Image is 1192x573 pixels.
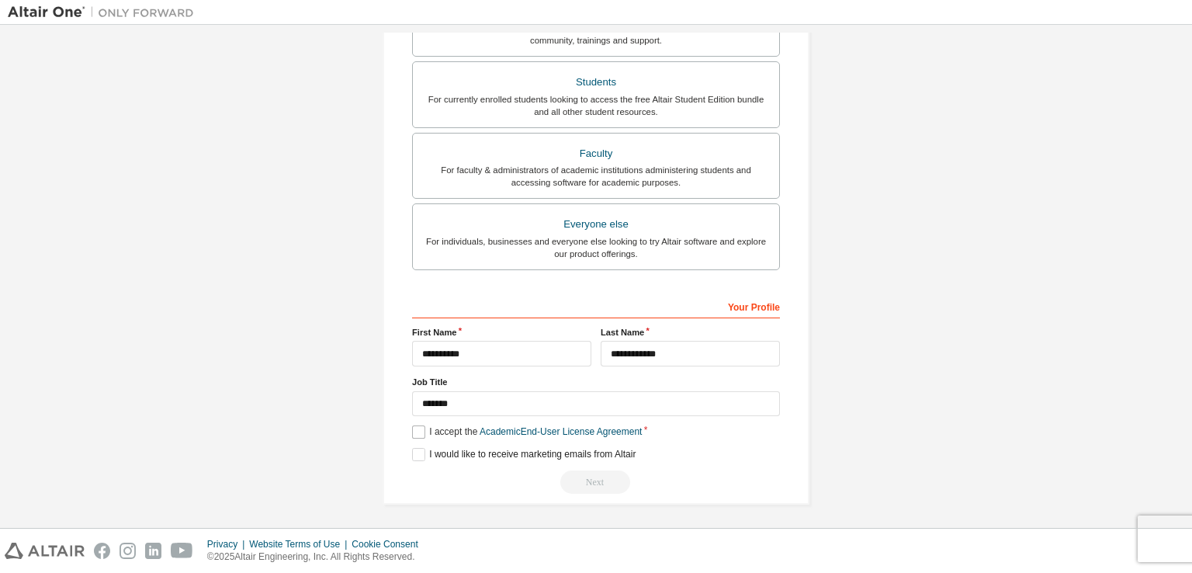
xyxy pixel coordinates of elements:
label: First Name [412,326,591,339]
img: linkedin.svg [145,543,161,559]
div: Cookie Consent [352,538,427,550]
div: For currently enrolled students looking to access the free Altair Student Edition bundle and all ... [422,93,770,118]
div: Privacy [207,538,249,550]
a: Academic End-User License Agreement [480,426,642,437]
div: For existing customers looking to access software downloads, HPC resources, community, trainings ... [422,22,770,47]
div: Students [422,71,770,93]
img: instagram.svg [120,543,136,559]
label: I accept the [412,425,642,439]
img: Altair One [8,5,202,20]
div: Your Profile [412,293,780,318]
img: altair_logo.svg [5,543,85,559]
div: For faculty & administrators of academic institutions administering students and accessing softwa... [422,164,770,189]
div: Everyone else [422,214,770,235]
div: Website Terms of Use [249,538,352,550]
p: © 2025 Altair Engineering, Inc. All Rights Reserved. [207,550,428,564]
label: Job Title [412,376,780,388]
div: Read and acccept EULA to continue [412,471,780,494]
div: For individuals, businesses and everyone else looking to try Altair software and explore our prod... [422,235,770,260]
img: facebook.svg [94,543,110,559]
label: Last Name [601,326,780,339]
label: I would like to receive marketing emails from Altair [412,448,636,461]
div: Faculty [422,143,770,165]
img: youtube.svg [171,543,193,559]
